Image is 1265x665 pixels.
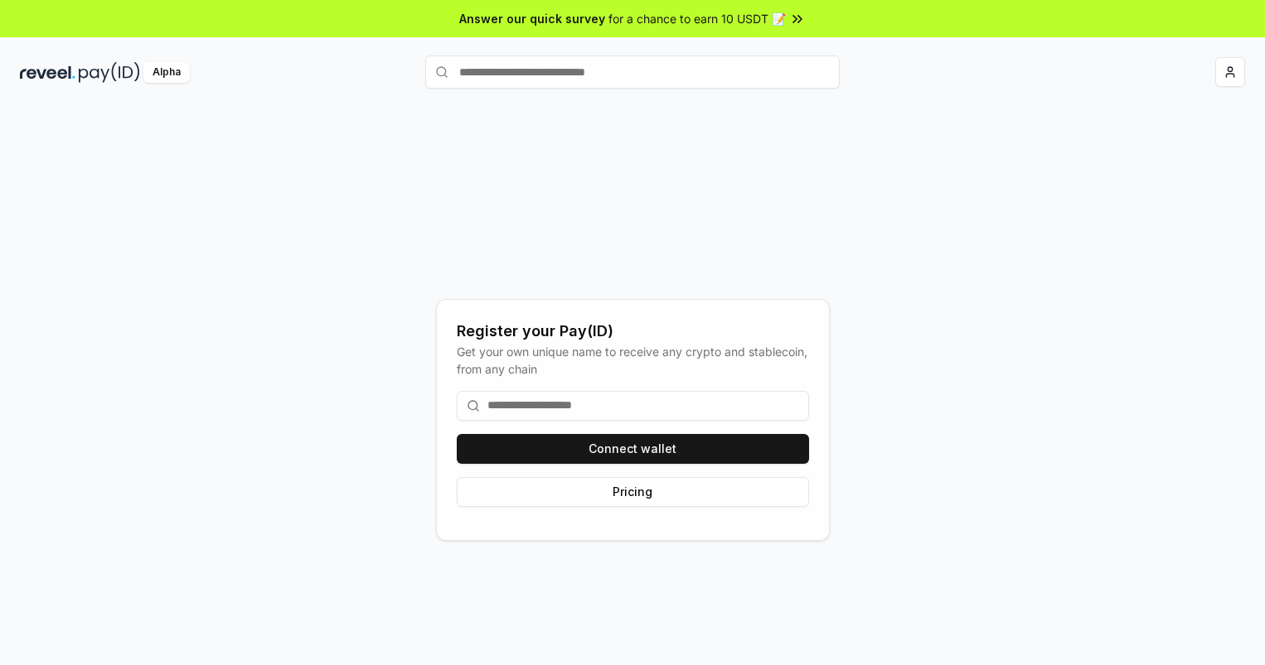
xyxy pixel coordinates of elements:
span: Answer our quick survey [459,10,605,27]
button: Pricing [457,477,809,507]
div: Register your Pay(ID) [457,320,809,343]
button: Connect wallet [457,434,809,464]
img: pay_id [79,62,140,83]
div: Get your own unique name to receive any crypto and stablecoin, from any chain [457,343,809,378]
img: reveel_dark [20,62,75,83]
div: Alpha [143,62,190,83]
span: for a chance to earn 10 USDT 📝 [608,10,786,27]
